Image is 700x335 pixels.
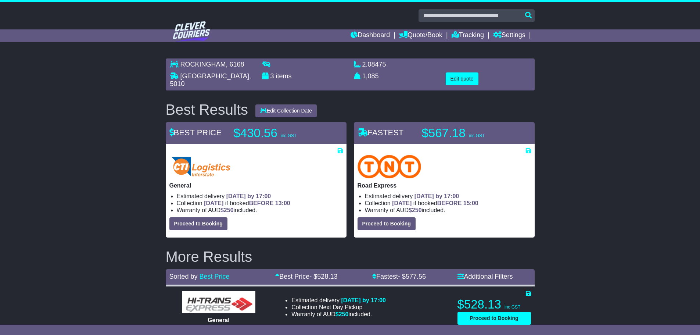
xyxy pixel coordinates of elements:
[341,297,386,303] span: [DATE] by 17:00
[412,207,422,213] span: 250
[399,29,442,42] a: Quote/Book
[291,297,386,304] li: Estimated delivery
[457,297,531,312] p: $528.13
[446,72,478,85] button: Edit quote
[339,311,349,317] span: 250
[220,207,234,213] span: $
[493,29,525,42] a: Settings
[469,133,485,138] span: inc GST
[309,273,337,280] span: - $
[422,126,514,140] p: $567.18
[365,193,531,200] li: Estimated delivery
[270,72,274,80] span: 3
[234,126,326,140] p: $430.56
[169,217,227,230] button: Proceed to Booking
[177,193,343,200] li: Estimated delivery
[169,128,222,137] span: BEST PRICE
[414,193,459,199] span: [DATE] by 17:00
[275,200,290,206] span: 13:00
[170,72,251,88] span: , 5010
[358,182,531,189] p: Road Express
[372,273,426,280] a: Fastest- $577.56
[392,200,412,206] span: [DATE]
[457,273,513,280] a: Additional Filters
[437,200,462,206] span: BEFORE
[362,72,379,80] span: 1,085
[398,273,426,280] span: - $
[365,207,531,214] li: Warranty of AUD included.
[362,61,386,68] span: 2.08475
[457,312,531,325] button: Proceed to Booking
[166,249,535,265] h2: More Results
[275,273,337,280] a: Best Price- $528.13
[208,317,230,323] span: General
[291,311,386,318] li: Warranty of AUD included.
[204,200,223,206] span: [DATE]
[169,182,343,189] p: General
[249,200,274,206] span: BEFORE
[351,29,390,42] a: Dashboard
[169,273,198,280] span: Sorted by
[281,133,297,138] span: inc GST
[335,311,349,317] span: $
[505,304,520,310] span: inc GST
[406,273,426,280] span: 577.56
[255,104,317,117] button: Edit Collection Date
[162,101,252,118] div: Best Results
[319,304,362,310] span: Next Day Pickup
[463,200,478,206] span: 15:00
[180,72,249,80] span: [GEOGRAPHIC_DATA]
[291,304,386,311] li: Collection
[200,273,230,280] a: Best Price
[226,193,271,199] span: [DATE] by 17:00
[177,207,343,214] li: Warranty of AUD included.
[409,207,422,213] span: $
[452,29,484,42] a: Tracking
[180,61,226,68] span: ROCKINGHAM
[182,291,255,313] img: HiTrans (Machship): General
[177,200,343,207] li: Collection
[392,200,478,206] span: if booked
[204,200,290,206] span: if booked
[226,61,244,68] span: , 6168
[358,128,404,137] span: FASTEST
[317,273,337,280] span: 528.13
[365,200,531,207] li: Collection
[224,207,234,213] span: 250
[169,155,233,178] img: CTI Logistics - Interstate: General
[358,217,416,230] button: Proceed to Booking
[276,72,292,80] span: items
[358,155,421,178] img: TNT Domestic: Road Express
